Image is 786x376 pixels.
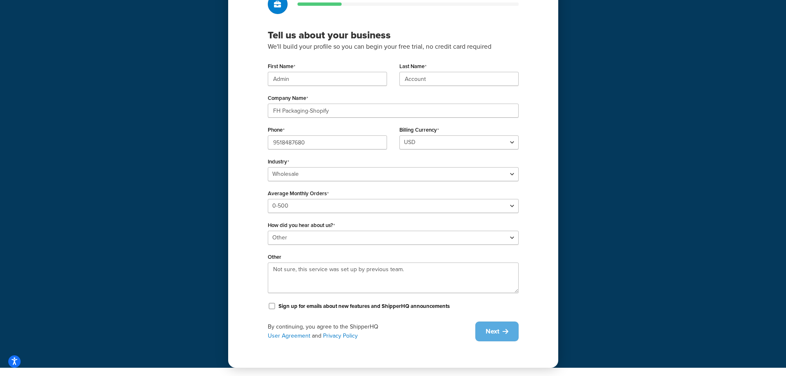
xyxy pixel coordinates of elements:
[268,190,329,197] label: Average Monthly Orders
[323,331,358,340] a: Privacy Policy
[268,262,519,293] textarea: Not sure, this service was set up by previous team.
[268,127,285,133] label: Phone
[268,95,308,102] label: Company Name
[268,63,295,70] label: First Name
[268,254,281,260] label: Other
[268,222,335,229] label: How did you hear about us?
[279,303,450,310] label: Sign up for emails about new features and ShipperHQ announcements
[268,331,310,340] a: User Agreement
[268,322,475,341] div: By continuing, you agree to the ShipperHQ and
[268,41,519,52] p: We'll build your profile so you can begin your free trial, no credit card required
[268,29,519,41] h3: Tell us about your business
[399,127,439,133] label: Billing Currency
[399,63,427,70] label: Last Name
[268,158,289,165] label: Industry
